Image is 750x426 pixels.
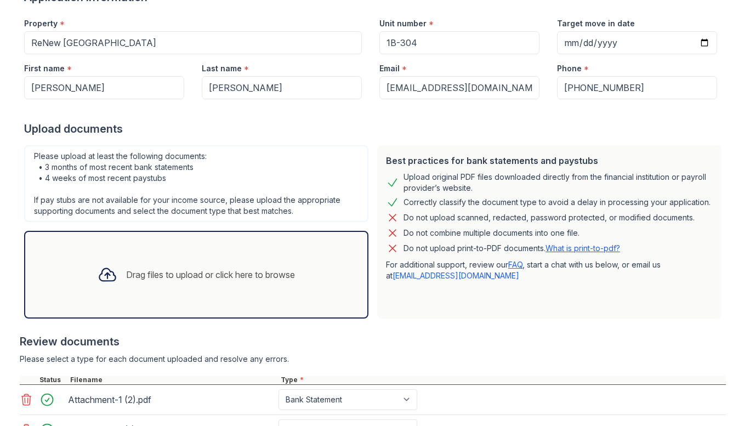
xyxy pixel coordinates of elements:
[404,243,620,254] p: Do not upload print-to-PDF documents.
[404,211,695,224] div: Do not upload scanned, redacted, password protected, or modified documents.
[68,391,274,408] div: Attachment-1 (2).pdf
[126,268,295,281] div: Drag files to upload or click here to browse
[68,376,279,384] div: Filename
[202,63,242,74] label: Last name
[546,243,620,253] a: What is print-to-pdf?
[404,172,713,194] div: Upload original PDF files downloaded directly from the financial institution or payroll provider’...
[386,154,713,167] div: Best practices for bank statements and paystubs
[37,376,68,384] div: Status
[404,196,711,209] div: Correctly classify the document type to avoid a delay in processing your application.
[279,376,726,384] div: Type
[557,63,582,74] label: Phone
[404,226,579,240] div: Do not combine multiple documents into one file.
[393,271,519,280] a: [EMAIL_ADDRESS][DOMAIN_NAME]
[20,334,726,349] div: Review documents
[24,18,58,29] label: Property
[386,259,713,281] p: For additional support, review our , start a chat with us below, or email us at
[24,145,368,222] div: Please upload at least the following documents: • 3 months of most recent bank statements • 4 wee...
[557,18,635,29] label: Target move in date
[379,18,427,29] label: Unit number
[24,121,726,137] div: Upload documents
[24,63,65,74] label: First name
[379,63,400,74] label: Email
[508,260,522,269] a: FAQ
[20,354,726,365] div: Please select a type for each document uploaded and resolve any errors.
